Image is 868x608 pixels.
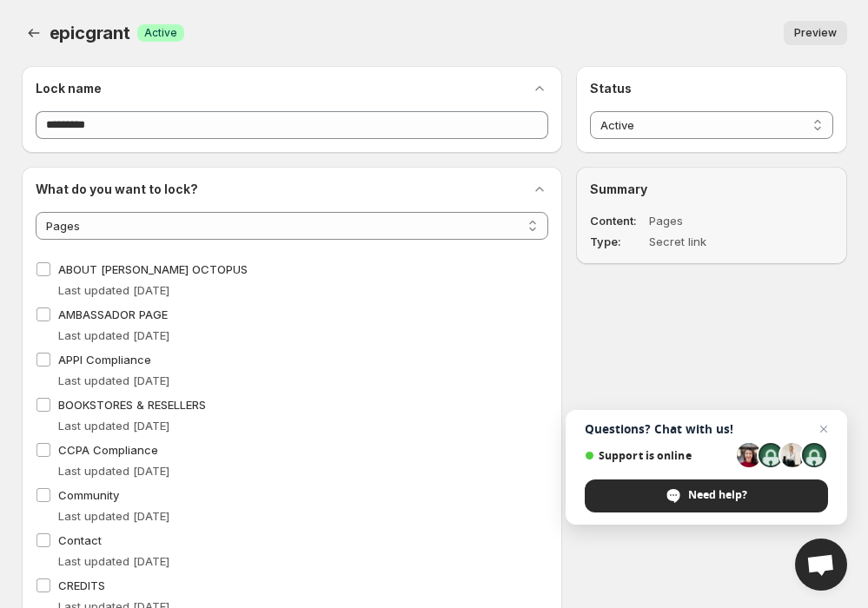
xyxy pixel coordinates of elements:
span: CCPA Compliance [58,443,158,457]
div: Need help? [585,479,828,512]
span: Active [144,26,177,40]
h2: What do you want to lock? [36,181,198,198]
span: Community [58,488,119,502]
span: BOOKSTORES & RESELLERS [58,398,206,412]
span: Preview [794,26,837,40]
span: Close chat [813,419,834,439]
span: Contact [58,533,102,547]
span: epicgrant [50,23,130,43]
button: Preview [784,21,847,45]
span: Questions? Chat with us! [585,422,828,436]
h2: Summary [590,181,832,198]
span: Last updated [DATE] [58,419,169,433]
span: AMBASSADOR PAGE [58,307,168,321]
span: Last updated [DATE] [58,283,169,297]
dd: Secret link [649,233,783,250]
dt: Content : [590,212,646,229]
dd: Pages [649,212,783,229]
span: Last updated [DATE] [58,464,169,478]
span: Last updated [DATE] [58,554,169,568]
span: ABOUT [PERSON_NAME] OCTOPUS [58,262,248,276]
div: Open chat [795,539,847,591]
span: Support is online [585,449,731,462]
span: CREDITS [58,578,105,592]
h2: Lock name [36,80,102,97]
button: Back [22,21,46,45]
h2: Status [590,80,832,97]
span: Last updated [DATE] [58,373,169,387]
span: APPI Compliance [58,353,151,367]
span: Last updated [DATE] [58,328,169,342]
span: Need help? [688,487,747,503]
span: Last updated [DATE] [58,509,169,523]
dt: Type : [590,233,646,250]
